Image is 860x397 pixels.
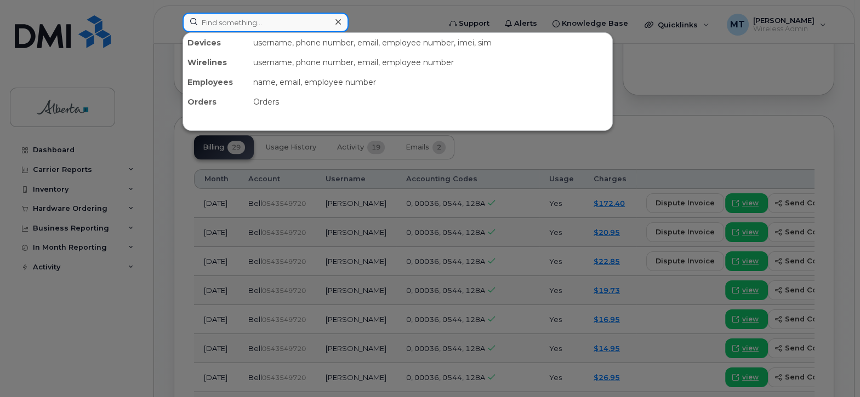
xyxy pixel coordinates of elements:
div: Orders [249,92,612,112]
div: name, email, employee number [249,72,612,92]
div: Employees [183,72,249,92]
input: Find something... [183,13,349,32]
div: username, phone number, email, employee number [249,53,612,72]
div: Devices [183,33,249,53]
div: Wirelines [183,53,249,72]
div: Orders [183,92,249,112]
div: username, phone number, email, employee number, imei, sim [249,33,612,53]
